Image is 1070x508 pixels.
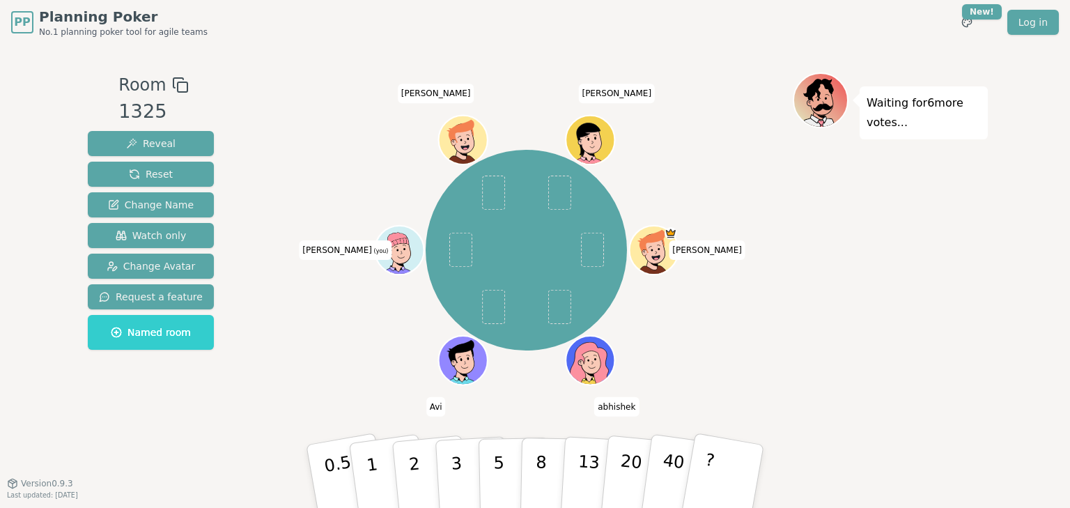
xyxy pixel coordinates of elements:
button: Request a feature [88,284,214,309]
span: Last updated: [DATE] [7,491,78,499]
span: Click to change your name [398,84,474,103]
div: New! [962,4,1002,20]
span: Prathibha is the host [665,227,677,240]
span: Planning Poker [39,7,208,26]
span: Change Avatar [107,259,196,273]
a: PPPlanning PokerNo.1 planning poker tool for agile teams [11,7,208,38]
span: Room [118,72,166,98]
span: Click to change your name [594,397,639,416]
button: Reveal [88,131,214,156]
a: Log in [1007,10,1059,35]
button: Watch only [88,223,214,248]
span: Version 0.9.3 [21,478,73,489]
span: No.1 planning poker tool for agile teams [39,26,208,38]
span: Change Name [108,198,194,212]
div: 1325 [118,98,188,126]
span: Reveal [126,137,176,151]
span: Named room [111,325,191,339]
button: Reset [88,162,214,187]
span: Click to change your name [578,84,655,103]
button: Click to change your avatar [376,227,422,273]
button: New! [954,10,979,35]
span: PP [14,14,30,31]
button: Named room [88,315,214,350]
span: Reset [129,167,173,181]
button: Change Avatar [88,254,214,279]
span: Request a feature [99,290,203,304]
button: Version0.9.3 [7,478,73,489]
span: Watch only [116,229,187,243]
span: Click to change your name [669,240,745,260]
p: Waiting for 6 more votes... [867,93,981,132]
button: Change Name [88,192,214,217]
span: (you) [372,248,389,254]
span: Click to change your name [299,240,391,260]
span: Click to change your name [426,397,446,416]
